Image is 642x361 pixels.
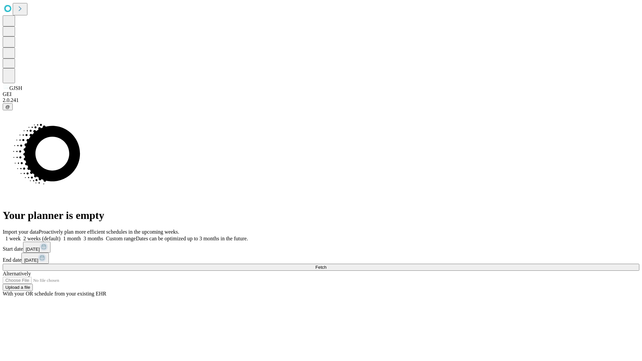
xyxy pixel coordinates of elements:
span: With your OR schedule from your existing EHR [3,291,106,296]
div: Start date [3,242,639,253]
button: Fetch [3,264,639,271]
span: Alternatively [3,271,31,276]
span: 1 month [63,236,81,241]
div: GEI [3,91,639,97]
span: Dates can be optimized up to 3 months in the future. [136,236,248,241]
span: 3 months [84,236,103,241]
span: GJSH [9,85,22,91]
span: Proactively plan more efficient schedules in the upcoming weeks. [39,229,179,235]
span: @ [5,104,10,109]
div: 2.0.241 [3,97,639,103]
span: Custom range [106,236,136,241]
button: Upload a file [3,284,33,291]
span: [DATE] [26,247,40,252]
button: @ [3,103,13,110]
span: 1 week [5,236,21,241]
span: Import your data [3,229,39,235]
h1: Your planner is empty [3,209,639,222]
span: 2 weeks (default) [23,236,61,241]
span: Fetch [315,265,326,270]
span: [DATE] [24,258,38,263]
div: End date [3,253,639,264]
button: [DATE] [23,242,50,253]
button: [DATE] [21,253,49,264]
